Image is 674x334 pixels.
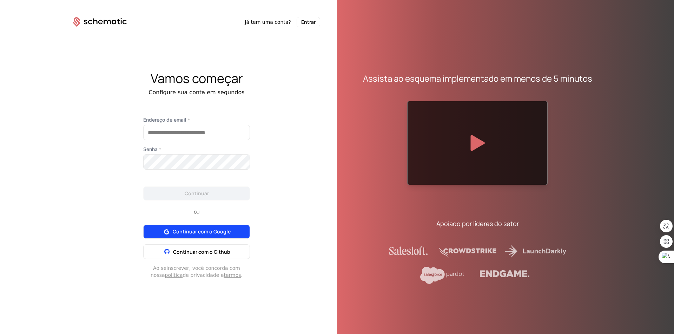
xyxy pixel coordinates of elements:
[183,272,224,278] font: de privacidade e
[82,41,113,46] font: Palavras-chave
[20,11,33,16] font: versão
[363,73,592,84] font: Assista ao esquema implementado em menos de 5 minutos
[148,89,244,96] font: Configure sua conta em segundos
[301,19,316,25] font: Entrar
[153,265,166,271] font: Ao se
[33,11,45,16] font: 4.0.25
[194,208,199,215] font: ou
[297,17,320,27] button: Entrar
[151,70,243,87] font: Vamos começar
[165,272,183,278] a: política
[143,225,250,239] button: Continuar com o Google
[245,19,291,25] font: Já tem uma conta?
[11,18,17,24] img: website_grey.svg
[143,186,250,200] button: Continuar
[224,272,241,278] a: termos
[166,265,189,271] font: inscrever
[74,41,80,46] img: tab_keywords_by_traffic_grey.svg
[29,41,35,46] img: tab_domain_overview_orange.svg
[143,117,186,123] font: Endereço de email
[11,11,17,17] img: logo_orange.svg
[436,219,519,228] font: Apoiado por líderes do setor
[18,18,100,23] font: [PERSON_NAME]: [DOMAIN_NAME]
[37,41,54,46] font: Domínio
[143,244,250,259] button: Continuar com o Github
[173,228,231,235] font: Continuar com o Google
[143,146,158,152] font: Senha
[241,272,243,278] font: .
[185,190,209,197] font: Continuar
[151,265,240,278] font: , você concorda com nossa
[173,248,230,255] font: Continuar com o Github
